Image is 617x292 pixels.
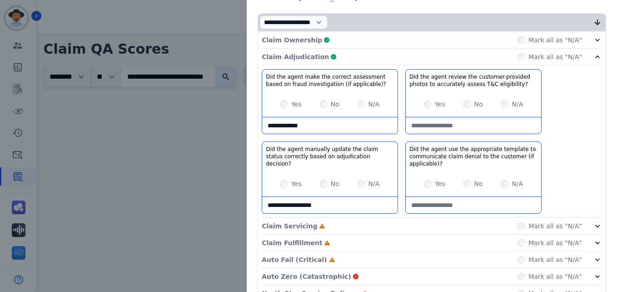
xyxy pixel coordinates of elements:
label: Mark all as "N/A" [528,272,582,281]
label: No [331,179,339,188]
label: Mark all as "N/A" [528,35,582,45]
h3: Did the agent review the customer-provided photos to accurately assess T&C eligibility? [409,73,537,88]
label: No [474,179,483,188]
p: Claim Ownership [262,35,322,45]
p: Claim Fulfillment [262,238,322,247]
label: N/A [512,179,523,188]
label: Yes [291,179,302,188]
label: No [331,100,339,109]
h3: Did the agent use the appropriate template to communicate claim denial to the customer (if applic... [409,146,537,167]
p: Auto Zero (Catastrophic) [262,272,351,281]
label: Mark all as "N/A" [528,238,582,247]
p: Claim Servicing [262,222,317,231]
label: No [474,100,483,109]
label: Yes [435,100,445,109]
h3: Did the agent manually update the claim status correctly based on adjudication decision? [266,146,394,167]
p: Auto Fail (Critical) [262,255,327,264]
label: Yes [435,179,445,188]
label: N/A [512,100,523,109]
p: Claim Adjudication [262,52,329,61]
label: N/A [368,179,380,188]
label: Mark all as "N/A" [528,52,582,61]
label: N/A [368,100,380,109]
label: Mark all as "N/A" [528,255,582,264]
label: Yes [291,100,302,109]
label: Mark all as "N/A" [528,222,582,231]
h3: Did the agent make the correct assessment based on fraud investigation (if applicable)? [266,73,394,88]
